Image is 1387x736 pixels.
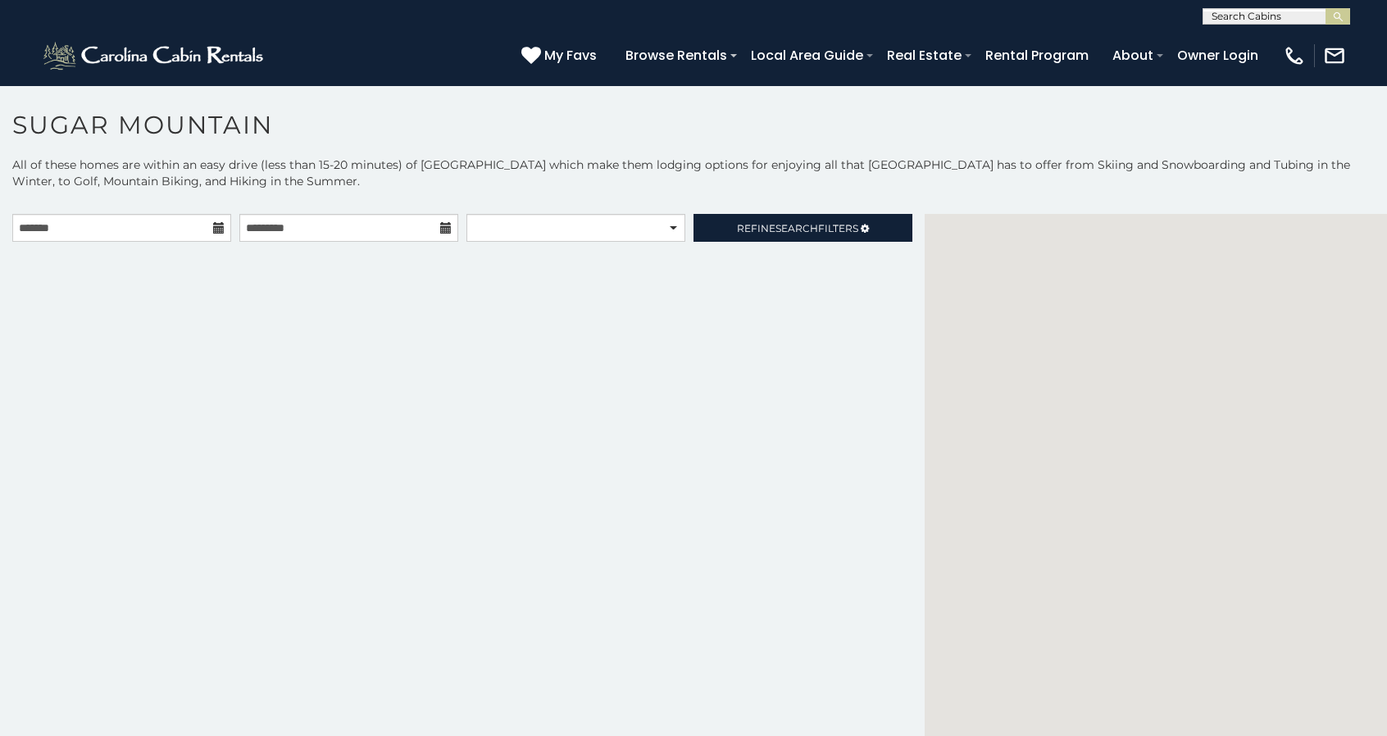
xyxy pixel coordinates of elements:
img: mail-regular-white.png [1323,44,1346,67]
span: Refine Filters [737,222,858,234]
a: Local Area Guide [743,41,871,70]
span: My Favs [544,45,597,66]
a: About [1104,41,1162,70]
a: Rental Program [977,41,1097,70]
a: Browse Rentals [617,41,735,70]
a: Owner Login [1169,41,1266,70]
a: Real Estate [879,41,970,70]
a: RefineSearchFilters [693,214,912,242]
span: Search [775,222,818,234]
img: phone-regular-white.png [1283,44,1306,67]
img: White-1-2.png [41,39,268,72]
a: My Favs [521,45,601,66]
